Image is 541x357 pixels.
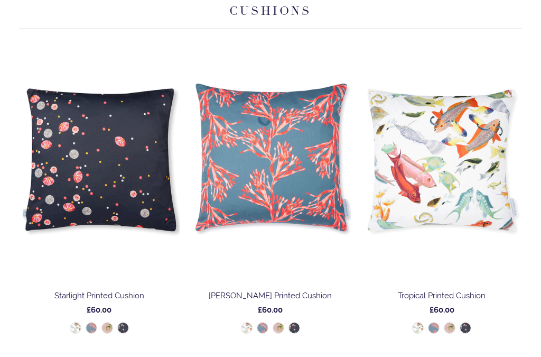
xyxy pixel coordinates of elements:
a: Tropical Printed Cushion Tropical Printed Cushion Tropical Printed Cushion £60.00 [361,40,522,322]
span: [PERSON_NAME] Printed Cushion [209,291,332,300]
span: £60.00 [87,305,111,315]
a: Cushions [229,4,312,19]
span: Starlight Printed Cushion [54,291,144,300]
span: £60.00 [258,305,283,315]
a: Delphine Printed Cushion Delphine Printed Cushion [PERSON_NAME] Printed Cushion £60.00 [190,40,351,322]
img: Delphine Printed Cushion [190,40,351,281]
span: Tropical Printed Cushion [398,291,486,300]
a: Starlight Printed Cushion Starlight Printed Cushion Starlight Printed Cushion £60.00 [19,40,180,322]
span: £60.00 [430,305,454,315]
img: Starlight Printed Cushion [19,40,180,281]
img: Tropical Printed Cushion [361,40,522,281]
